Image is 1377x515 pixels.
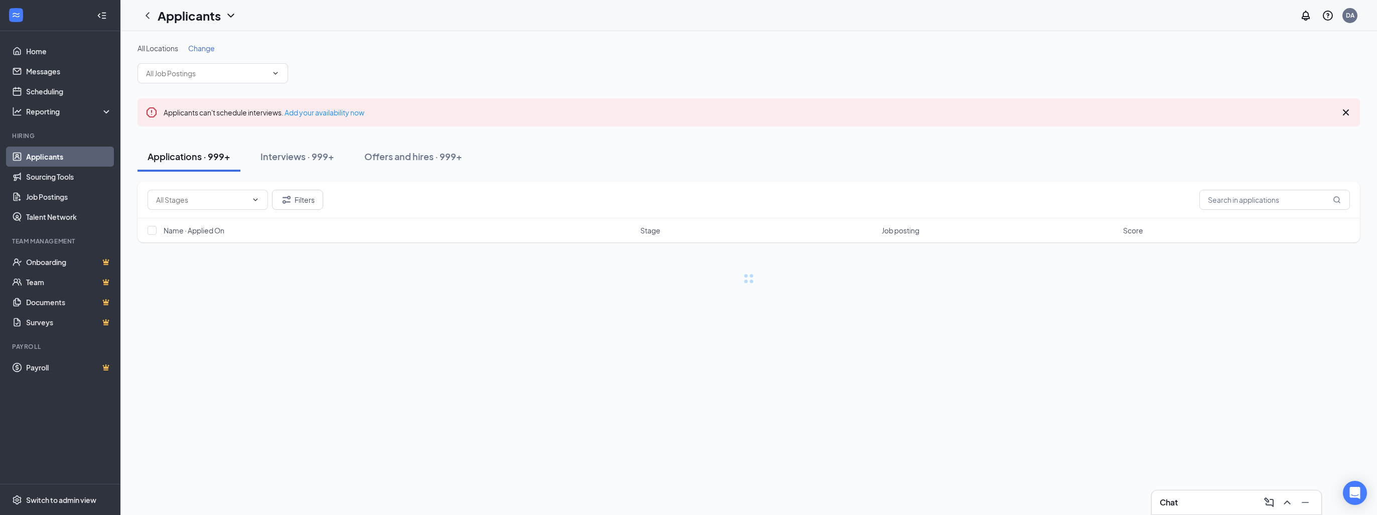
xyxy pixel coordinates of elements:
a: PayrollCrown [26,357,112,377]
h3: Chat [1160,497,1178,508]
svg: Collapse [97,11,107,21]
span: Name · Applied On [164,225,224,235]
div: DA [1346,11,1354,20]
svg: ChevronDown [251,196,259,204]
button: Minimize [1297,494,1313,510]
button: Filter Filters [272,190,323,210]
svg: ChevronDown [225,10,237,22]
svg: Analysis [12,106,22,116]
span: Applicants can't schedule interviews. [164,108,364,117]
input: All Job Postings [146,68,267,79]
a: Home [26,41,112,61]
span: All Locations [137,44,178,53]
a: Talent Network [26,207,112,227]
span: Job posting [882,225,919,235]
svg: WorkstreamLogo [11,10,21,20]
h1: Applicants [158,7,221,24]
a: Scheduling [26,81,112,101]
div: Hiring [12,132,110,140]
a: Applicants [26,147,112,167]
svg: MagnifyingGlass [1333,196,1341,204]
div: Open Intercom Messenger [1343,481,1367,505]
span: Score [1123,225,1143,235]
svg: ChevronUp [1281,496,1293,508]
svg: Settings [12,495,22,505]
svg: Cross [1340,106,1352,118]
div: Payroll [12,342,110,351]
a: TeamCrown [26,272,112,292]
a: Add your availability now [285,108,364,117]
a: SurveysCrown [26,312,112,332]
div: Reporting [26,106,112,116]
a: DocumentsCrown [26,292,112,312]
svg: ChevronDown [271,69,280,77]
svg: ComposeMessage [1263,496,1275,508]
svg: Error [146,106,158,118]
input: All Stages [156,194,247,205]
svg: Filter [281,194,293,206]
div: Team Management [12,237,110,245]
svg: QuestionInfo [1322,10,1334,22]
span: Stage [640,225,660,235]
span: Change [188,44,215,53]
a: Messages [26,61,112,81]
div: Switch to admin view [26,495,96,505]
div: Offers and hires · 999+ [364,150,462,163]
a: Job Postings [26,187,112,207]
div: Applications · 999+ [148,150,230,163]
svg: Notifications [1300,10,1312,22]
button: ChevronUp [1279,494,1295,510]
div: Interviews · 999+ [260,150,334,163]
a: OnboardingCrown [26,252,112,272]
button: ComposeMessage [1261,494,1277,510]
a: Sourcing Tools [26,167,112,187]
svg: ChevronLeft [142,10,154,22]
input: Search in applications [1199,190,1350,210]
svg: Minimize [1299,496,1311,508]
